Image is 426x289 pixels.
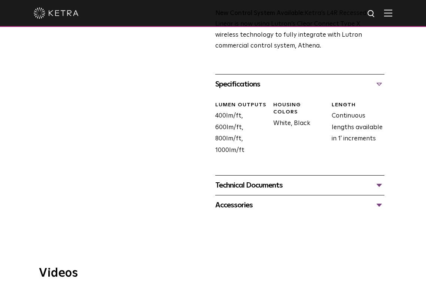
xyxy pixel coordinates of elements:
[332,101,384,109] div: LENGTH
[215,78,384,90] div: Specifications
[268,101,326,156] div: White, Black
[326,101,384,156] div: Continuous lengths available in 1' increments
[367,9,376,19] img: search icon
[384,9,392,16] img: Hamburger%20Nav.svg
[34,7,79,19] img: ketra-logo-2019-white
[215,199,384,211] div: Accessories
[215,101,268,109] div: LUMEN OUTPUTS
[39,267,387,279] h3: Videos
[273,101,326,116] div: HOUSING COLORS
[210,101,268,156] div: 400lm/ft, 600lm/ft, 800lm/ft, 1000lm/ft
[215,8,384,52] p: Ketra’s L4R Recessed Linear is now using Lutron’s Clear Connect Type X wireless technology to ful...
[215,179,384,191] div: Technical Documents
